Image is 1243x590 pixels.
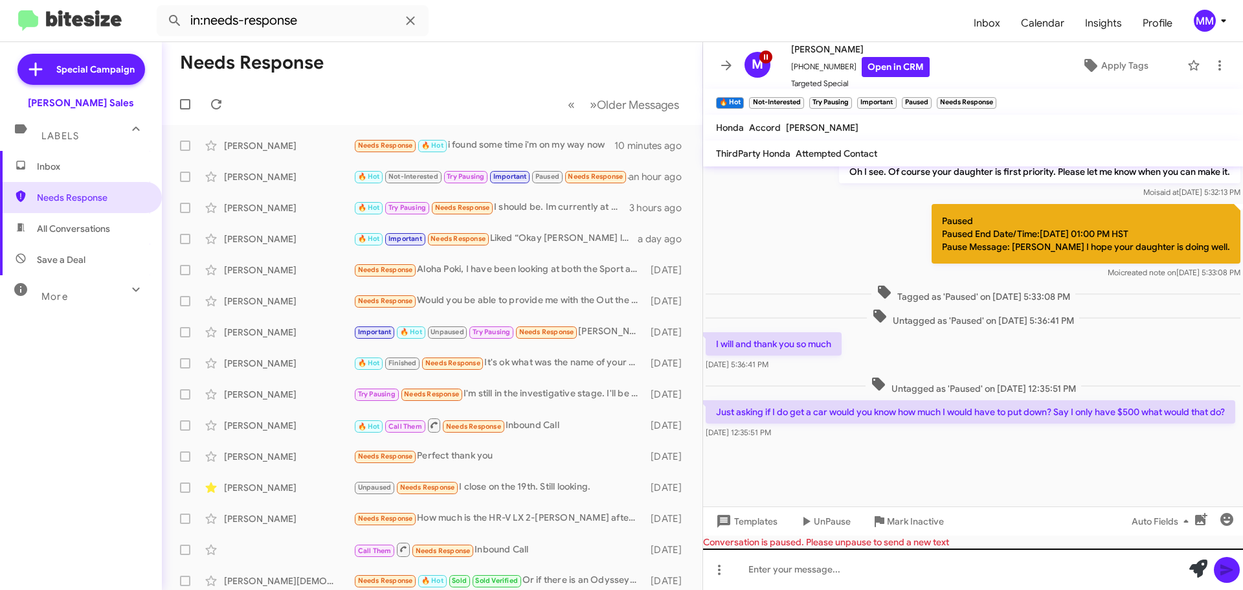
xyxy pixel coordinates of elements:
[716,148,790,159] span: ThirdParty Honda
[388,172,438,181] span: Not-Interested
[358,359,380,367] span: 🔥 Hot
[473,328,510,336] span: Try Pausing
[1108,267,1240,277] span: Moi [DATE] 5:33:08 PM
[37,253,85,266] span: Save a Deal
[706,359,768,369] span: [DATE] 5:36:41 PM
[224,326,353,339] div: [PERSON_NAME]
[421,576,443,585] span: 🔥 Hot
[358,234,380,243] span: 🔥 Hot
[400,483,455,492] span: Needs Response
[446,422,501,431] span: Needs Response
[644,481,692,494] div: [DATE]
[388,422,422,431] span: Call Them
[788,510,861,533] button: UnPause
[871,284,1075,303] span: Tagged as 'Paused' on [DATE] 5:33:08 PM
[353,200,629,215] div: I should be. Im currently at home in [GEOGRAPHIC_DATA]. I don't think I'll have enough down curre...
[1143,187,1240,197] span: Moi [DATE] 5:32:13 PM
[1011,5,1075,42] a: Calendar
[814,510,851,533] span: UnPause
[614,139,692,152] div: 10 minutes ago
[353,293,644,308] div: Would you be able to provide me with the Out the Door price of the 2025 Honda Pilot EX-L Radiant Red
[224,450,353,463] div: [PERSON_NAME]
[866,376,1081,395] span: Untagged as 'Paused' on [DATE] 12:35:51 PM
[590,96,597,113] span: »
[353,417,644,433] div: Inbound Call
[1183,10,1229,32] button: MM
[353,573,644,588] div: Or if there is an Odyssey sports?
[1194,10,1216,32] div: MM
[404,390,459,398] span: Needs Response
[796,148,877,159] span: Attempted Contact
[353,324,644,339] div: [PERSON_NAME]. I am touching base - I am ready to put down a hold deposit and I see you have a bl...
[560,91,583,118] button: Previous
[749,122,781,133] span: Accord
[644,450,692,463] div: [DATE]
[400,328,422,336] span: 🔥 Hot
[416,547,471,555] span: Needs Response
[1156,187,1179,197] span: said at
[644,388,692,401] div: [DATE]
[644,264,692,277] div: [DATE]
[180,52,324,73] h1: Needs Response
[41,130,79,142] span: Labels
[224,388,353,401] div: [PERSON_NAME]
[224,481,353,494] div: [PERSON_NAME]
[353,138,614,153] div: i found some time i'm on my way now
[561,91,687,118] nav: Page navigation example
[713,510,778,533] span: Templates
[1048,54,1181,77] button: Apply Tags
[452,576,467,585] span: Sold
[353,480,644,495] div: I close on the 19th. Still looking.
[638,233,692,245] div: a day ago
[224,139,353,152] div: [PERSON_NAME]
[358,141,413,150] span: Needs Response
[358,172,380,181] span: 🔥 Hot
[963,5,1011,42] a: Inbox
[37,160,147,173] span: Inbox
[862,57,930,77] a: Open in CRM
[1075,5,1132,42] a: Insights
[644,326,692,339] div: [DATE]
[644,543,692,556] div: [DATE]
[791,77,930,90] span: Targeted Special
[1132,5,1183,42] a: Profile
[1121,267,1176,277] span: created note on
[353,511,644,526] div: How much is the HR-V LX 2-[PERSON_NAME] after all the tax and documentation, usually?
[224,233,353,245] div: [PERSON_NAME]
[358,483,392,492] span: Unpaused
[358,576,413,585] span: Needs Response
[887,510,944,533] span: Mark Inactive
[706,332,842,356] p: I will and thank you so much
[568,172,623,181] span: Needs Response
[358,390,396,398] span: Try Pausing
[353,449,644,464] div: Perfect thank you
[644,512,692,525] div: [DATE]
[706,400,1235,424] p: Just asking if I do get a car would you know how much I would have to put down? Say I only have $...
[224,357,353,370] div: [PERSON_NAME]
[37,191,147,204] span: Needs Response
[629,201,692,214] div: 3 hours ago
[353,231,638,246] div: Liked “Okay [PERSON_NAME] let see who will be available.”
[937,97,996,109] small: Needs Response
[749,97,803,109] small: Not-Interested
[358,452,413,460] span: Needs Response
[358,203,380,212] span: 🔥 Hot
[358,514,413,523] span: Needs Response
[224,295,353,308] div: [PERSON_NAME]
[224,419,353,432] div: [PERSON_NAME]
[535,172,559,181] span: Paused
[1121,510,1204,533] button: Auto Fields
[1101,54,1148,77] span: Apply Tags
[224,512,353,525] div: [PERSON_NAME]
[644,295,692,308] div: [DATE]
[644,357,692,370] div: [DATE]
[224,574,353,587] div: [PERSON_NAME][DEMOGRAPHIC_DATA]
[388,359,417,367] span: Finished
[157,5,429,36] input: Search
[867,308,1079,327] span: Untagged as 'Paused' on [DATE] 5:36:41 PM
[791,57,930,77] span: [PHONE_NUMBER]
[358,547,392,555] span: Call Them
[28,96,134,109] div: [PERSON_NAME] Sales
[56,63,135,76] span: Special Campaign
